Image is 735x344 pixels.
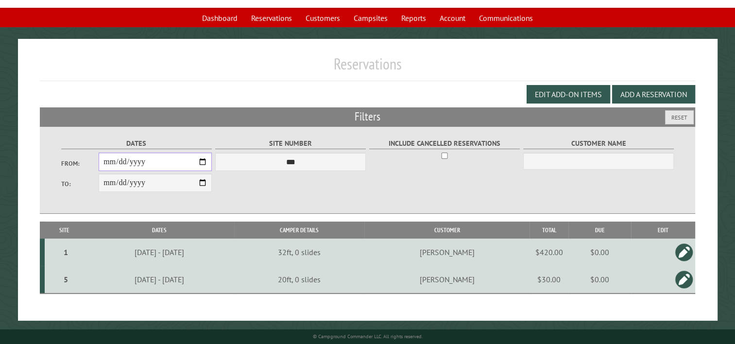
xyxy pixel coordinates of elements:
[568,239,631,266] td: $0.00
[196,9,243,27] a: Dashboard
[49,247,83,257] div: 1
[215,138,366,149] label: Site Number
[395,9,432,27] a: Reports
[234,266,365,293] td: 20ft, 0 slides
[313,333,423,340] small: © Campground Commander LLC. All rights reserved.
[665,110,694,124] button: Reset
[568,222,631,239] th: Due
[84,222,234,239] th: Dates
[61,179,99,189] label: To:
[61,138,212,149] label: Dates
[40,54,695,81] h1: Reservations
[234,239,365,266] td: 32ft, 0 slides
[364,266,530,293] td: [PERSON_NAME]
[364,222,530,239] th: Customer
[364,239,530,266] td: [PERSON_NAME]
[530,222,568,239] th: Total
[568,266,631,293] td: $0.00
[348,9,393,27] a: Campsites
[245,9,298,27] a: Reservations
[45,222,85,239] th: Site
[527,85,610,103] button: Edit Add-on Items
[86,247,233,257] div: [DATE] - [DATE]
[631,222,695,239] th: Edit
[369,138,520,149] label: Include Cancelled Reservations
[86,275,233,284] div: [DATE] - [DATE]
[612,85,695,103] button: Add a Reservation
[523,138,674,149] label: Customer Name
[49,275,83,284] div: 5
[530,239,568,266] td: $420.00
[530,266,568,293] td: $30.00
[434,9,471,27] a: Account
[473,9,539,27] a: Communications
[61,159,99,168] label: From:
[234,222,365,239] th: Camper Details
[40,107,695,126] h2: Filters
[300,9,346,27] a: Customers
